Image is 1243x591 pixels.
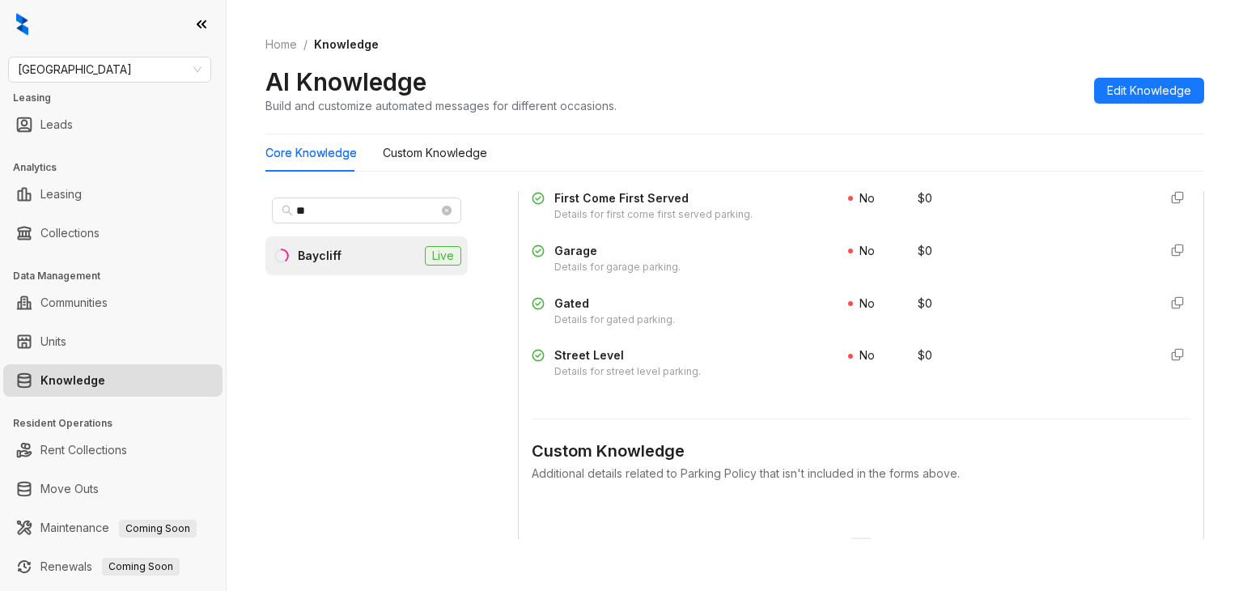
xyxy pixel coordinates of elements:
[18,57,202,82] span: Fairfield
[40,325,66,358] a: Units
[265,97,617,114] div: Build and customize automated messages for different occasions.
[119,520,197,538] span: Coming Soon
[554,295,675,313] div: Gated
[3,364,223,397] li: Knowledge
[13,416,226,431] h3: Resident Operations
[918,347,932,364] span: $ 0
[532,465,1190,483] div: Additional details related to Parking Policy that isn't included in the forms above.
[554,242,681,260] div: Garage
[859,348,875,362] span: No
[3,178,223,210] li: Leasing
[554,347,701,364] div: Street Level
[442,206,452,215] span: close-circle
[383,144,487,162] div: Custom Knowledge
[3,287,223,319] li: Communities
[40,473,99,505] a: Move Outs
[3,217,223,249] li: Collections
[40,178,82,210] a: Leasing
[102,558,180,576] span: Coming Soon
[40,364,105,397] a: Knowledge
[3,473,223,505] li: Move Outs
[265,144,357,162] div: Core Knowledge
[3,551,223,583] li: Renewals
[40,551,180,583] a: RenewalsComing Soon
[13,160,226,175] h3: Analytics
[303,36,308,53] li: /
[282,205,293,216] span: search
[298,247,342,265] div: Baycliff
[554,364,701,380] div: Details for street level parking.
[859,191,875,205] span: No
[918,295,932,313] span: $ 0
[859,244,875,257] span: No
[16,13,28,36] img: logo
[918,242,932,260] span: $ 0
[314,37,379,51] span: Knowledge
[40,108,73,141] a: Leads
[859,296,875,310] span: No
[3,512,223,544] li: Maintenance
[40,434,127,466] a: Rent Collections
[3,108,223,141] li: Leads
[554,207,753,223] div: Details for first come first served parking.
[532,439,1190,464] div: Custom Knowledge
[425,246,461,266] span: Live
[13,269,226,283] h3: Data Management
[1094,78,1204,104] button: Edit Knowledge
[3,434,223,466] li: Rent Collections
[1107,82,1191,100] span: Edit Knowledge
[554,189,753,207] div: First Come First Served
[3,325,223,358] li: Units
[265,66,426,97] h2: AI Knowledge
[40,217,100,249] a: Collections
[554,260,681,275] div: Details for garage parking.
[13,91,226,105] h3: Leasing
[262,36,300,53] a: Home
[40,287,108,319] a: Communities
[918,189,932,207] span: $ 0
[554,313,675,328] div: Details for gated parking.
